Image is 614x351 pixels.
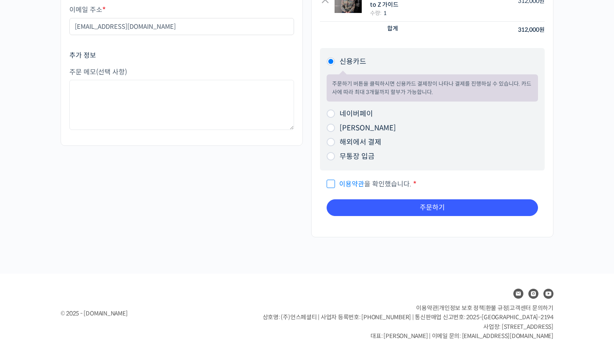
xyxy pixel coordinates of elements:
span: 설정 [129,277,139,284]
p: 주문하기 버튼을 클릭하시면 신용카드 결제창이 나타나 결제를 진행하실 수 있습니다. 카드사에 따라 최대 3개월까지 할부가 가능합니다. [332,80,533,96]
button: 주문하기 [327,199,538,216]
a: 개인정보 보호 정책 [439,304,484,312]
abbr: 필수 [413,180,416,188]
a: 이용약관 [416,304,437,312]
a: 이용약관 [339,180,364,188]
th: 합계 [320,22,466,38]
label: [PERSON_NAME] [340,124,396,132]
bdi: 312,000 [518,26,545,33]
div: © 2025 - [DOMAIN_NAME] [61,308,242,319]
span: 대화 [76,278,86,285]
a: 환불 규정 [486,304,508,312]
a: 설정 [108,265,160,286]
label: 신용카드 [340,57,366,66]
a: 홈 [3,265,55,286]
span: 고객센터 문의하기 [510,304,553,312]
div: 수량: [370,9,461,18]
label: 무통장 입금 [340,152,375,161]
span: 을 확인했습니다. [327,180,411,188]
abbr: 필수 [102,5,106,14]
span: (선택 사항) [96,68,127,76]
span: 원 [539,26,545,33]
span: 홈 [26,277,31,284]
strong: 1 [383,10,387,17]
label: 해외에서 결제 [340,138,381,147]
label: 주문 메모 [69,69,294,76]
a: 대화 [55,265,108,286]
label: 네이버페이 [340,109,373,118]
input: username@domain.com [69,18,294,35]
label: 이메일 주소 [69,6,294,14]
p: | | | 상호명: (주)언스페셜티 | 사업자 등록번호: [PHONE_NUMBER] | 통신판매업 신고번호: 2025-[GEOGRAPHIC_DATA]-2194 사업장: [ST... [263,303,553,341]
h3: 추가 정보 [69,51,294,60]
